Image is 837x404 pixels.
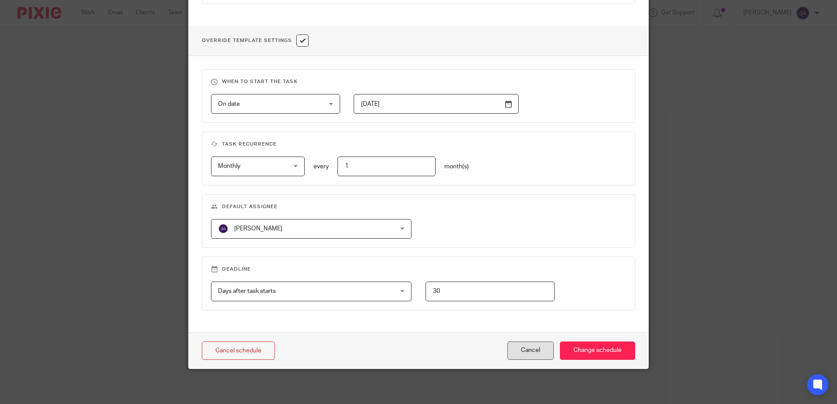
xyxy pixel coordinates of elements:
h3: Deadline [211,266,626,273]
input: Change schedule [560,341,635,360]
h1: Override Template Settings [202,35,309,47]
img: svg%3E [218,223,229,234]
span: On date [218,101,240,107]
span: Monthly [218,163,240,169]
button: Cancel [507,341,554,360]
span: month(s) [444,164,469,170]
span: Days after task starts [218,288,276,294]
p: every [313,162,329,171]
h3: When to start the task [211,78,626,85]
a: Cancel schedule [202,341,275,360]
h3: Task recurrence [211,141,626,148]
h3: Default assignee [211,203,626,210]
span: [PERSON_NAME] [234,226,282,232]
